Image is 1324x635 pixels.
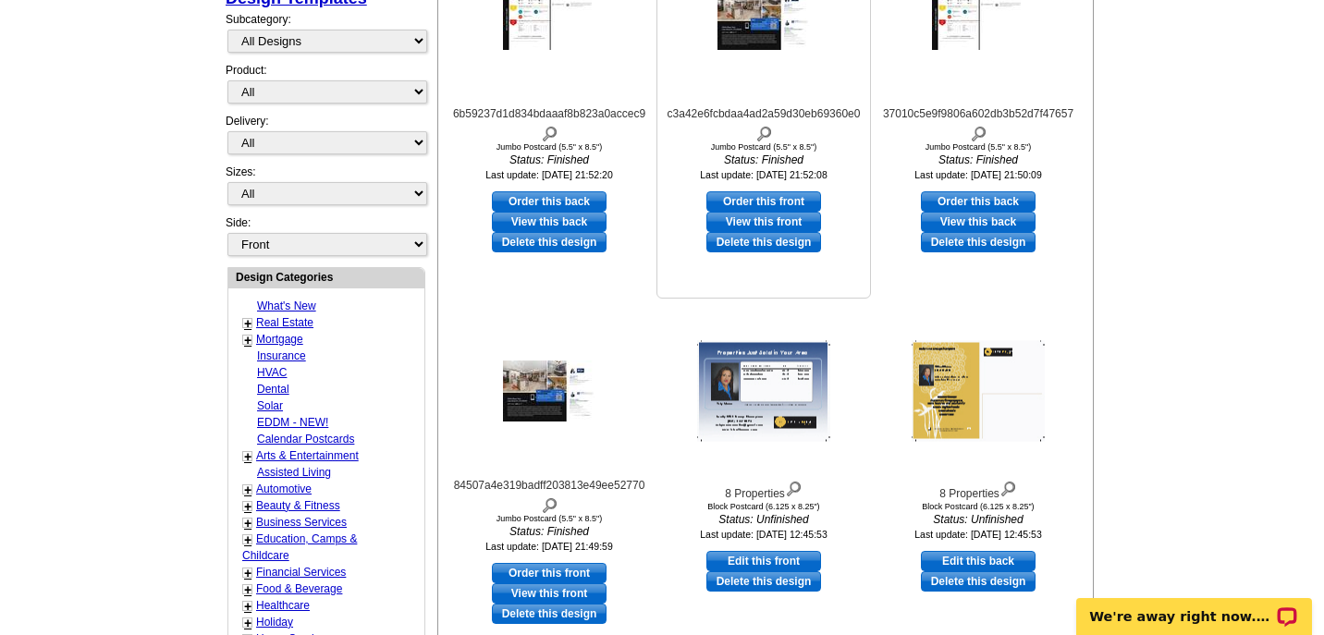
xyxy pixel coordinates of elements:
a: Food & Beverage [256,582,342,595]
small: Last update: [DATE] 21:52:20 [485,169,613,180]
a: use this design [492,563,607,583]
a: Delete this design [706,232,821,252]
a: What's New [257,299,316,312]
a: Arts & Entertainment [256,449,359,462]
div: 37010c5e9f9806a602db3b52d7f47657 [877,105,1080,142]
div: 84507a4e319badff203813e49ee52770 [447,477,651,514]
div: Jumbo Postcard (5.5" x 8.5") [877,142,1080,152]
small: Last update: [DATE] 21:52:08 [700,169,827,180]
i: Status: Unfinished [662,511,865,528]
a: Business Services [256,516,347,529]
a: Insurance [257,349,306,362]
a: Education, Camps & Childcare [242,532,357,562]
a: Delete this design [492,604,607,624]
a: Automotive [256,482,312,495]
a: Beauty & Fitness [256,499,340,512]
img: 84507a4e319badff203813e49ee52770 [503,360,595,421]
img: view design details [755,122,773,142]
a: Solar [257,399,283,412]
a: + [244,333,251,348]
small: Last update: [DATE] 12:45:53 [914,529,1042,540]
div: Jumbo Postcard (5.5" x 8.5") [447,514,651,523]
i: Status: Finished [447,152,651,168]
div: Subcategory: [226,11,425,62]
div: 6b59237d1d834bdaaaf8b823a0accec9 [447,105,651,142]
a: View this back [492,212,607,232]
div: Block Postcard (6.125 x 8.25") [662,502,865,511]
div: Jumbo Postcard (5.5" x 8.5") [662,142,865,152]
a: Delete this design [492,232,607,252]
a: Financial Services [256,566,346,579]
a: + [244,482,251,497]
div: Block Postcard (6.125 x 8.25") [877,502,1080,511]
a: Healthcare [256,599,310,612]
div: Delivery: [226,113,425,164]
img: 8 Properties [697,341,830,442]
img: view design details [541,122,558,142]
div: 8 Properties [662,477,865,502]
a: + [244,532,251,547]
i: Status: Finished [877,152,1080,168]
a: View this back [921,212,1036,232]
div: Jumbo Postcard (5.5" x 8.5") [447,142,651,152]
a: Delete this design [921,232,1036,252]
a: HVAC [257,366,287,379]
a: Delete this design [921,571,1036,592]
small: Last update: [DATE] 21:50:09 [914,169,1042,180]
a: use this design [706,551,821,571]
a: Calendar Postcards [257,433,354,446]
a: use this design [492,191,607,212]
a: View this front [706,212,821,232]
iframe: LiveChat chat widget [1064,577,1324,635]
a: Dental [257,383,289,396]
div: 8 Properties [877,477,1080,502]
a: EDDM - NEW! [257,416,328,429]
a: + [244,616,251,630]
div: Side: [226,214,425,258]
a: Mortgage [256,333,303,346]
i: Status: Finished [662,152,865,168]
i: Status: Unfinished [877,511,1080,528]
a: use this design [706,191,821,212]
img: view design details [785,477,803,497]
a: + [244,449,251,464]
div: Sizes: [226,164,425,214]
a: + [244,316,251,331]
div: Design Categories [228,268,424,286]
a: Assisted Living [257,466,331,479]
a: Real Estate [256,316,313,329]
a: Holiday [256,616,293,629]
a: + [244,499,251,514]
a: Delete this design [706,571,821,592]
small: Last update: [DATE] 12:45:53 [700,529,827,540]
a: View this front [492,583,607,604]
a: + [244,599,251,614]
img: view design details [541,494,558,514]
small: Last update: [DATE] 21:49:59 [485,541,613,552]
img: view design details [999,477,1017,497]
img: view design details [970,122,987,142]
div: c3a42e6fcbdaa4ad2a59d30eb69360e0 [662,105,865,142]
a: use this design [921,191,1036,212]
div: Product: [226,62,425,113]
a: + [244,516,251,531]
img: 8 Properties [912,341,1045,442]
i: Status: Finished [447,523,651,540]
a: use this design [921,551,1036,571]
a: + [244,566,251,580]
a: + [244,582,251,597]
